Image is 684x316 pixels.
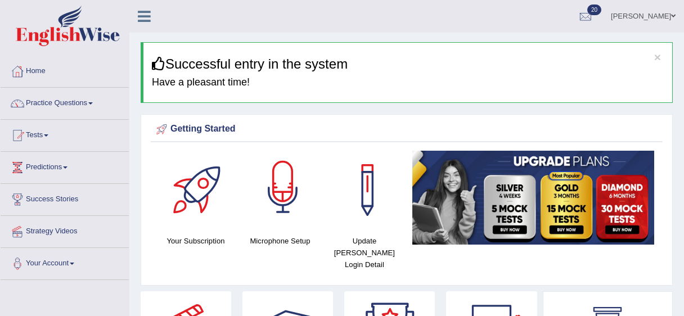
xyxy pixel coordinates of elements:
h4: Update [PERSON_NAME] Login Detail [328,235,401,270]
a: Practice Questions [1,88,129,116]
a: Success Stories [1,184,129,212]
div: Getting Started [154,121,660,138]
a: Home [1,56,129,84]
h4: Your Subscription [159,235,232,247]
h3: Successful entry in the system [152,57,664,71]
img: small5.jpg [412,151,654,244]
a: Predictions [1,152,129,180]
span: 20 [587,4,601,15]
button: × [654,51,661,63]
h4: Have a pleasant time! [152,77,664,88]
h4: Microphone Setup [244,235,317,247]
a: Tests [1,120,129,148]
a: Your Account [1,248,129,276]
a: Strategy Videos [1,216,129,244]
